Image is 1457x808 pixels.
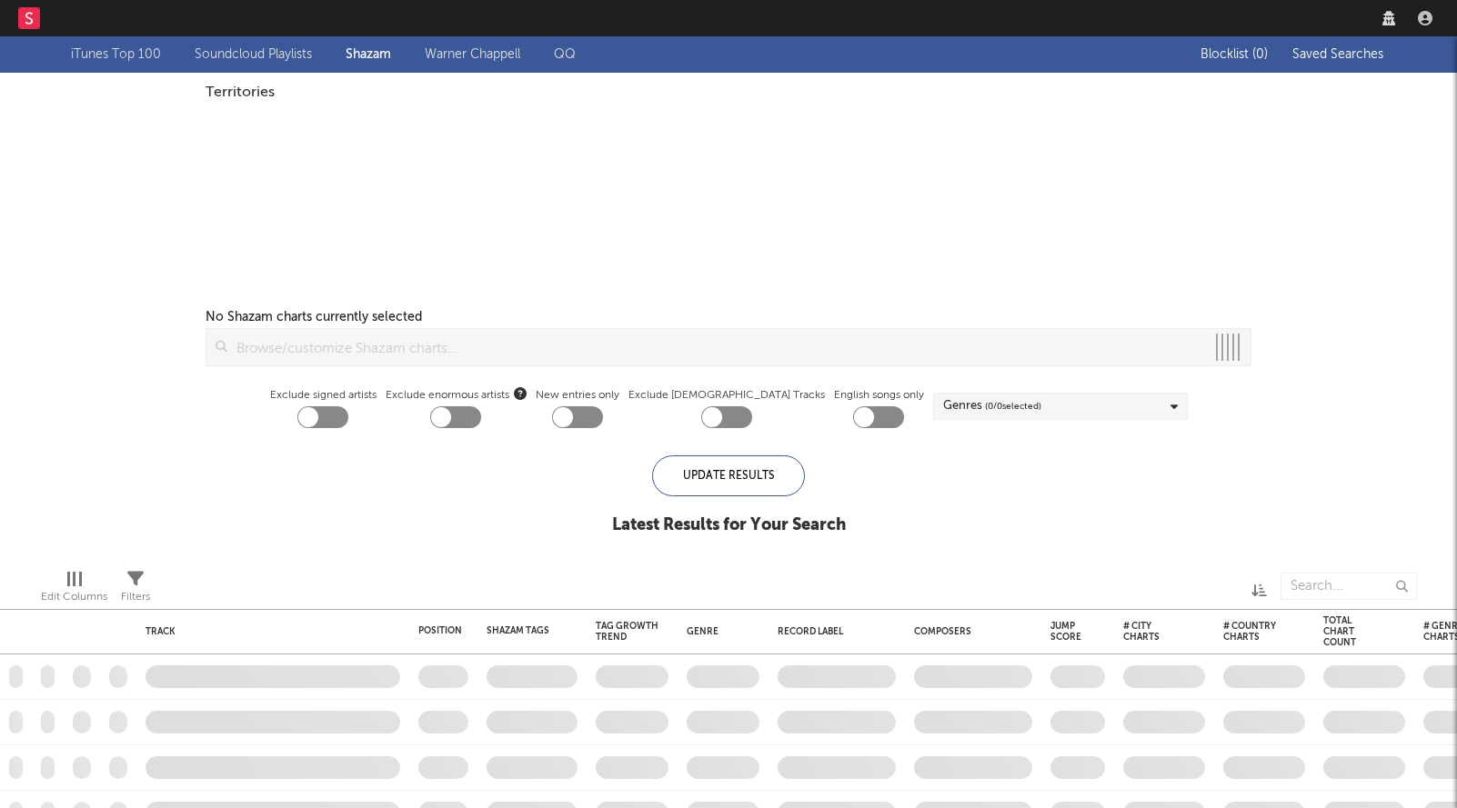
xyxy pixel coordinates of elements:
a: iTunes Top 100 [71,44,161,65]
button: Exclude enormous artists [514,384,527,402]
div: Record Label [778,626,887,637]
button: Saved Searches [1287,47,1387,62]
span: Blocklist [1201,48,1268,61]
a: QQ [554,44,576,65]
div: Edit Columns [41,564,107,616]
div: Track [146,626,391,637]
div: Genre [687,626,750,637]
div: Position [418,625,462,636]
div: Update Results [652,455,805,496]
span: Exclude enormous artists [386,384,527,406]
label: Exclude signed artists [270,384,377,406]
label: New entries only [536,384,619,406]
span: Saved Searches [1292,48,1387,61]
div: Tag Growth Trend [596,621,659,643]
div: Territories [206,82,1251,104]
input: Search... [1281,573,1417,600]
div: Composers [914,626,1023,637]
div: Latest Results for Your Search [612,514,846,536]
div: Filters [121,586,150,608]
div: Edit Columns [41,586,107,608]
a: Warner Chappell [425,44,520,65]
div: Genres [943,395,1041,417]
div: Shazam Tags [487,625,550,636]
div: Filters [121,564,150,616]
div: No Shazam charts currently selected [206,306,422,328]
div: Jump Score [1050,621,1081,643]
label: Exclude [DEMOGRAPHIC_DATA] Tracks [628,384,825,406]
input: Browse/customize Shazam charts... [227,329,1205,365]
span: ( 0 / 0 selected) [985,395,1041,417]
div: # Country Charts [1223,621,1278,643]
label: English songs only [834,384,924,406]
a: Soundcloud Playlists [195,44,312,65]
span: ( 0 ) [1252,48,1268,61]
div: # City Charts [1123,621,1178,643]
div: Total Chart Count [1323,615,1378,648]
